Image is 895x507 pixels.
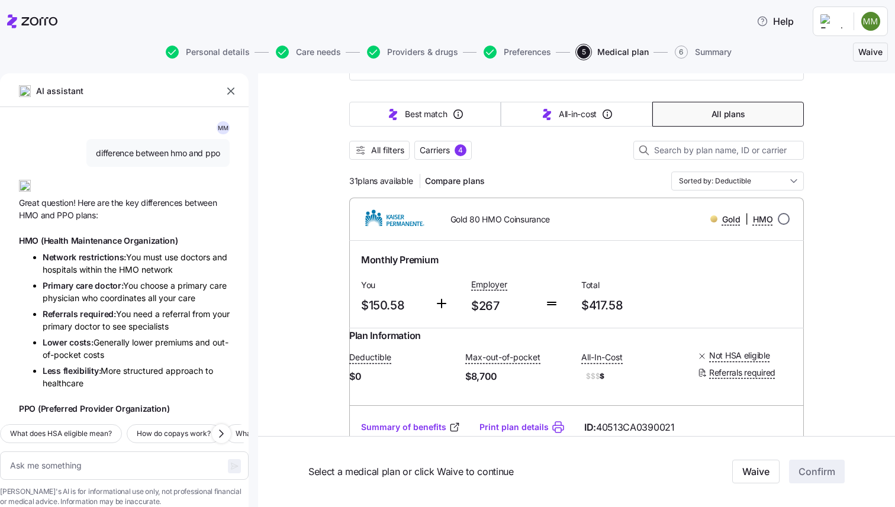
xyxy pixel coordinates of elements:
span: Max-out-of-pocket [465,351,540,363]
span: Network restrictions: [43,252,126,262]
img: ai-icon.png [19,180,31,192]
a: Personal details [163,46,250,59]
span: Waive [858,46,883,58]
span: Deductible [349,351,391,363]
span: Compare plans [425,175,485,187]
button: Waive [853,43,888,62]
span: Lower costs: [43,337,94,347]
span: Select a medical plan or click Waive to continue [308,464,663,479]
span: 5 [577,46,590,59]
li: More structured approach to healthcare [43,364,230,389]
button: Providers & drugs [367,46,458,59]
span: Personal details [186,48,250,56]
span: All plans [712,108,745,120]
button: Compare plans [420,172,490,190]
span: $ [581,369,688,383]
input: Order by dropdown [671,172,804,190]
a: 5Medical plan [575,46,649,59]
span: $$$ [586,372,600,382]
span: HMO (Health Maintenance Organization) [19,235,178,246]
li: Generally lower premiums and out-of-pocket costs [43,336,230,361]
span: AI assistant [36,85,84,98]
span: Total [581,279,682,291]
button: All filters [349,141,410,160]
span: $0 [349,369,456,384]
input: Search by plan name, ID or carrier [633,141,804,160]
button: Waive [732,460,780,484]
span: All-in-cost [559,108,597,120]
a: Care needs [273,46,341,59]
span: HMO [753,214,773,225]
span: $417.58 [581,296,682,315]
img: Kaiser Permanente [359,205,432,233]
span: Not HSA eligible [709,350,770,361]
span: Providers & drugs [387,48,458,56]
span: Gold 80 HMO Coinsurance [450,214,550,225]
span: Carriers [420,144,450,156]
button: Confirm [789,460,845,484]
span: Help [756,14,794,28]
span: How do copays work? [137,428,211,440]
li: You must use doctors and hospitals within the HMO network [43,251,230,276]
span: 6 [675,46,688,59]
span: Waive [742,465,770,479]
span: Confirm [799,465,835,479]
button: How do copays work? [127,424,221,443]
span: Primary care doctor: [43,280,123,290]
img: b870cece5bc6ae95fd76dcf9cc499b3c [861,12,880,31]
span: Less flexibility: [43,366,101,376]
button: Carriers4 [414,141,472,160]
span: You [361,279,425,291]
span: ID: [584,420,675,435]
li: You need a referral from your primary doctor to see specialists [43,308,230,332]
span: $267 [471,296,535,316]
span: What does HSA eligible mean? [10,428,112,440]
img: ai-icon.png [19,85,31,97]
span: Care needs [296,48,341,56]
div: | [710,212,773,227]
span: Referrals required [709,367,775,379]
span: Employer [471,279,507,290]
span: Best match [405,108,447,120]
span: All filters [371,144,404,156]
span: Gold [722,214,741,225]
button: 6Summary [675,46,732,59]
a: Summary of benefits [361,421,461,433]
img: Employer logo [820,14,844,28]
span: Referrals required: [43,309,116,319]
span: Summary [695,48,732,56]
button: Preferences [484,46,551,59]
span: Preferences [504,48,551,56]
button: Personal details [166,46,250,59]
a: Preferences [481,46,551,59]
a: Providers & drugs [365,46,458,59]
span: What is coinsurance? [236,428,307,440]
span: $8,700 [465,369,572,384]
span: Medical plan [597,48,649,56]
button: Help [747,9,803,33]
span: M M [218,125,228,131]
span: Great question! Here are the key differences between HMO and PPO plans: [19,198,217,220]
button: 5Medical plan [577,46,649,59]
button: Care needs [276,46,341,59]
span: Plan Information [349,328,421,343]
div: 4 [455,144,466,156]
span: difference between hmo and ppo [96,147,220,159]
span: 40513CA0390021 [596,420,675,435]
span: 31 plans available [349,175,413,187]
li: You choose a primary care physician who coordinates all your care [43,279,230,304]
span: All-In-Cost [581,351,623,363]
span: $150.58 [361,296,425,315]
span: Monthly Premium [361,253,438,267]
a: Print plan details [479,421,549,433]
span: PPO (Preferred Provider Organization) [19,403,170,414]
